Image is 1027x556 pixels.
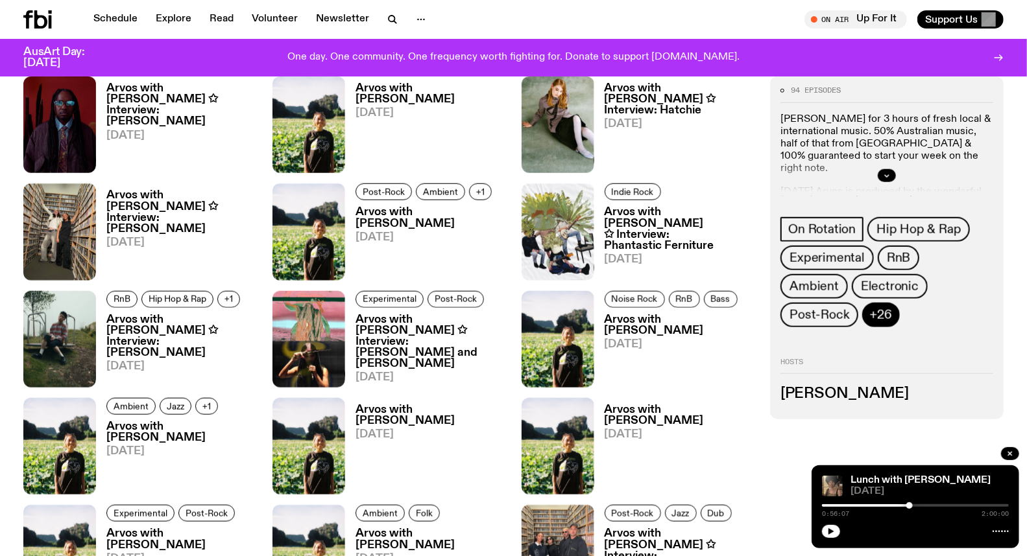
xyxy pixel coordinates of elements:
[790,308,849,322] span: Post-Rock
[224,294,233,304] span: +1
[308,10,377,29] a: Newsletter
[23,398,96,494] img: Bri is smiling and wearing a black t-shirt. She is standing in front of a lush, green field. Ther...
[851,487,1009,496] span: [DATE]
[106,314,257,358] h3: Arvos with [PERSON_NAME] ✩ Interview: [PERSON_NAME]
[780,387,993,401] h3: [PERSON_NAME]
[612,294,658,304] span: Noise Rock
[522,183,594,280] img: four people with fern plants for heads
[86,10,145,29] a: Schedule
[356,372,506,383] span: [DATE]
[665,505,697,522] a: Jazz
[790,251,865,265] span: Experimental
[272,398,345,494] img: Bri is smiling and wearing a black t-shirt. She is standing in front of a lush, green field. Ther...
[106,421,257,443] h3: Arvos with [PERSON_NAME]
[106,505,175,522] a: Experimental
[416,183,465,200] a: Ambient
[780,246,874,270] a: Experimental
[605,505,661,522] a: Post-Rock
[272,291,345,388] img: Split frame of Bhenji Ra and Karina Utomo mid performances
[106,398,156,415] a: Ambient
[356,232,506,243] span: [DATE]
[106,237,257,248] span: [DATE]
[167,401,184,411] span: Jazz
[160,398,191,415] a: Jazz
[272,183,345,280] img: Bri is smiling and wearing a black t-shirt. She is standing in front of a lush, green field. Ther...
[669,291,700,308] a: RnB
[356,505,405,522] a: Ambient
[676,294,693,304] span: RnB
[287,52,740,64] p: One day. One community. One frequency worth fighting for. Donate to support [DOMAIN_NAME].
[925,14,978,25] span: Support Us
[356,429,506,440] span: [DATE]
[186,509,228,518] span: Post-Rock
[272,76,345,173] img: Bri is smiling and wearing a black t-shirt. She is standing in front of a lush, green field. Ther...
[605,183,661,200] a: Indie Rock
[356,528,506,550] h3: Arvos with [PERSON_NAME]
[522,291,594,388] img: Bri is smiling and wearing a black t-shirt. She is standing in front of a lush, green field. Ther...
[822,511,849,517] span: 0:56:07
[594,207,755,280] a: Arvos with [PERSON_NAME] ✩ Interview: Phantastic Ferniture[DATE]
[594,83,755,173] a: Arvos with [PERSON_NAME] ✩ Interview: Hatchie[DATE]
[612,509,654,518] span: Post-Rock
[788,222,856,237] span: On Rotation
[96,83,257,173] a: Arvos with [PERSON_NAME] ✩ Interview: [PERSON_NAME][DATE]
[804,10,907,29] button: On AirUp For It
[780,274,848,299] a: Ambient
[870,308,891,322] span: +26
[672,509,690,518] span: Jazz
[605,291,665,308] a: Noise Rock
[917,10,1004,29] button: Support Us
[141,291,213,308] a: Hip Hop & Rap
[605,339,755,350] span: [DATE]
[862,303,899,327] button: +26
[522,398,594,494] img: Bri is smiling and wearing a black t-shirt. She is standing in front of a lush, green field. Ther...
[106,190,257,234] h3: Arvos with [PERSON_NAME] ✩ Interview: [PERSON_NAME]
[469,183,492,200] button: +1
[106,130,257,141] span: [DATE]
[867,217,970,242] a: Hip Hop & Rap
[605,254,755,265] span: [DATE]
[23,76,96,173] img: Man Standing in front of red back drop with sunglasses on
[244,10,306,29] a: Volunteer
[345,314,506,388] a: Arvos with [PERSON_NAME] ✩ Interview: [PERSON_NAME] and [PERSON_NAME][DATE]
[356,183,412,200] a: Post-Rock
[195,398,218,415] button: +1
[114,509,167,518] span: Experimental
[356,404,506,426] h3: Arvos with [PERSON_NAME]
[217,291,240,308] button: +1
[106,446,257,457] span: [DATE]
[106,361,257,372] span: [DATE]
[476,187,485,197] span: +1
[428,291,484,308] a: Post-Rock
[594,404,755,494] a: Arvos with [PERSON_NAME][DATE]
[114,294,130,304] span: RnB
[178,505,235,522] a: Post-Rock
[861,279,919,294] span: Electronic
[356,108,506,119] span: [DATE]
[790,279,839,294] span: Ambient
[851,475,991,485] a: Lunch with [PERSON_NAME]
[982,511,1009,517] span: 2:00:00
[356,314,506,369] h3: Arvos with [PERSON_NAME] ✩ Interview: [PERSON_NAME] and [PERSON_NAME]
[780,303,858,327] a: Post-Rock
[356,207,506,229] h3: Arvos with [PERSON_NAME]
[363,187,405,197] span: Post-Rock
[114,401,149,411] span: Ambient
[363,509,398,518] span: Ambient
[96,314,257,388] a: Arvos with [PERSON_NAME] ✩ Interview: [PERSON_NAME][DATE]
[704,291,738,308] a: Bass
[23,291,96,388] img: Rich Brian sits on playground equipment pensively, feeling ethereal in a misty setting
[887,251,910,265] span: RnB
[345,83,506,173] a: Arvos with [PERSON_NAME][DATE]
[594,314,755,388] a: Arvos with [PERSON_NAME][DATE]
[605,429,755,440] span: [DATE]
[356,83,506,105] h3: Arvos with [PERSON_NAME]
[149,294,206,304] span: Hip Hop & Rap
[435,294,477,304] span: Post-Rock
[876,222,961,237] span: Hip Hop & Rap
[711,294,731,304] span: Bass
[878,246,919,270] a: RnB
[345,207,506,280] a: Arvos with [PERSON_NAME][DATE]
[423,187,458,197] span: Ambient
[708,509,725,518] span: Dub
